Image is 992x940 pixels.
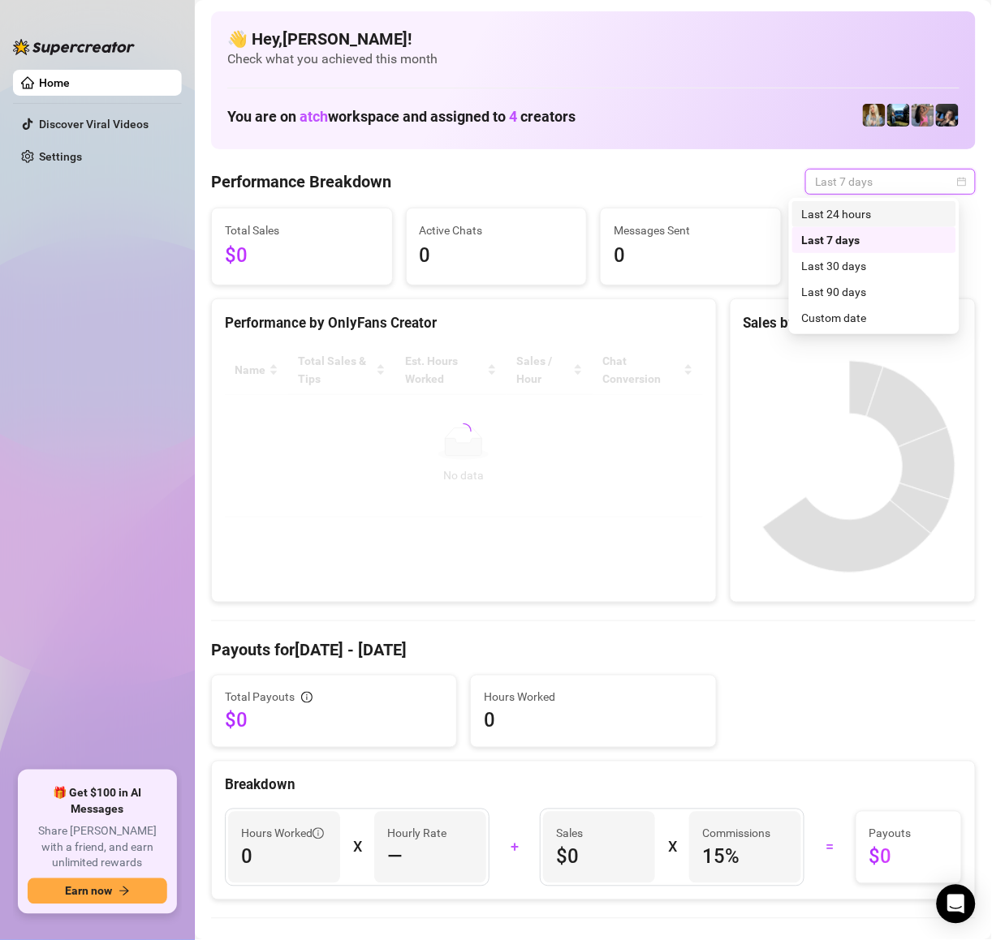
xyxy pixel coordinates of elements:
button: Earn nowarrow-right [28,878,167,904]
a: Settings [39,150,82,163]
article: Commissions [702,825,770,843]
div: Last 30 days [802,257,947,275]
span: $0 [225,708,443,734]
span: 🎁 Get $100 in AI Messages [28,786,167,818]
span: Active Chats [420,221,574,239]
span: 15 % [702,844,788,870]
span: atch [300,108,328,125]
span: $0 [225,241,379,272]
div: X [668,835,676,861]
span: — [387,844,403,870]
span: calendar [957,177,967,187]
span: Last 7 days [815,170,966,194]
span: Earn now [65,885,112,898]
img: logo-BBDzfeDw.svg [13,39,135,55]
span: loading [455,423,472,440]
article: Hourly Rate [387,825,446,843]
span: Sales [556,825,642,843]
span: $0 [556,844,642,870]
span: info-circle [313,828,324,839]
h4: 👋 Hey, [PERSON_NAME] ! [227,28,960,50]
img: Kota [912,104,934,127]
span: Total Sales [225,221,379,239]
span: $0 [869,844,948,870]
span: 0 [241,844,327,870]
span: info-circle [301,692,313,703]
span: Share [PERSON_NAME] with a friend, and earn unlimited rewards [28,824,167,872]
span: Total Payouts [225,689,295,706]
span: Payouts [869,825,948,843]
img: Kleio [863,104,886,127]
div: Custom date [802,309,947,327]
div: X [353,835,361,861]
h4: Payouts for [DATE] - [DATE] [211,639,976,662]
span: 0 [420,241,574,272]
div: Last 24 hours [802,205,947,223]
span: Check what you achieved this month [227,50,960,68]
div: Performance by OnlyFans Creator [225,312,703,334]
div: Last 90 days [802,283,947,301]
img: Lakelyn [936,104,959,127]
a: Discover Viral Videos [39,118,149,131]
h1: You are on workspace and assigned to creators [227,108,576,126]
span: Hours Worked [484,689,702,706]
span: Hours Worked [241,825,324,843]
div: Last 7 days [802,231,947,249]
div: Last 24 hours [792,201,956,227]
a: Home [39,76,70,89]
img: Britt [887,104,910,127]
span: 4 [509,108,517,125]
h4: Performance Breakdown [211,170,391,193]
div: Custom date [792,305,956,331]
div: Last 90 days [792,279,956,305]
span: 0 [614,241,768,272]
div: Open Intercom Messenger [937,885,976,924]
span: arrow-right [119,886,130,897]
div: Breakdown [225,775,962,796]
div: Sales by OnlyFans Creator [744,312,962,334]
div: Last 7 days [792,227,956,253]
span: 0 [484,708,702,734]
div: Last 30 days [792,253,956,279]
div: + [499,835,531,861]
span: Messages Sent [614,221,768,239]
div: = [814,835,846,861]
